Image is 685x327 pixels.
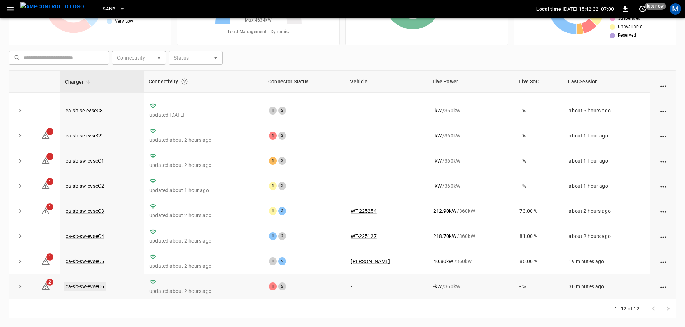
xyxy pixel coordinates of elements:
button: expand row [15,206,25,216]
td: 19 minutes ago [563,249,650,274]
td: - [345,274,427,299]
th: Last Session [563,71,650,93]
div: 1 [269,282,277,290]
div: action cell options [659,157,668,164]
p: - kW [433,132,442,139]
p: updated [DATE] [149,111,257,118]
span: 2 [46,279,53,286]
div: 2 [278,207,286,215]
td: 81.00 % [514,224,563,249]
div: 1 [269,207,277,215]
p: updated about 2 hours ago [149,136,257,144]
span: 1 [46,128,53,135]
button: SanB [100,2,128,16]
th: Connector Status [263,71,345,93]
span: Max. 4634 kW [245,17,272,24]
a: 1 [41,132,50,138]
div: 2 [278,257,286,265]
td: about 2 hours ago [563,224,650,249]
a: 1 [41,158,50,163]
th: Live Power [428,71,514,93]
td: 86.00 % [514,249,563,274]
div: / 360 kW [433,157,508,164]
button: expand row [15,281,25,292]
p: Local time [536,5,561,13]
td: - [345,148,427,173]
div: / 360 kW [433,258,508,265]
p: - kW [433,157,442,164]
div: 2 [278,157,286,165]
p: 40.80 kW [433,258,453,265]
p: updated about 2 hours ago [149,162,257,169]
td: 73.00 % [514,198,563,224]
div: / 360 kW [433,207,508,215]
p: updated about 2 hours ago [149,237,257,244]
div: 2 [278,232,286,240]
td: about 5 hours ago [563,98,650,123]
a: ca-sb-sw-evseC6 [64,282,106,291]
div: 1 [269,157,277,165]
div: 1 [269,107,277,115]
a: 1 [41,258,50,264]
span: Reserved [618,32,636,39]
a: ca-sb-sw-evseC4 [66,233,104,239]
span: just now [645,3,666,10]
p: 218.70 kW [433,233,456,240]
div: 1 [269,232,277,240]
div: action cell options [659,233,668,240]
p: 1–12 of 12 [615,305,640,312]
td: - % [514,98,563,123]
button: expand row [15,155,25,166]
span: 1 [46,203,53,210]
p: 212.90 kW [433,207,456,215]
a: 1 [41,208,50,214]
a: [PERSON_NAME] [351,258,390,264]
td: - % [514,123,563,148]
p: updated about 1 hour ago [149,187,257,194]
td: - [345,98,427,123]
div: 2 [278,107,286,115]
div: profile-icon [670,3,681,15]
span: 1 [46,253,53,261]
td: - % [514,274,563,299]
p: updated about 2 hours ago [149,262,257,270]
a: WT-225254 [351,208,376,214]
div: 1 [269,182,277,190]
img: ampcontrol.io logo [20,2,84,11]
th: Vehicle [345,71,427,93]
div: action cell options [659,258,668,265]
button: expand row [15,231,25,242]
td: about 2 hours ago [563,198,650,224]
span: Unavailable [618,23,642,31]
td: - [345,173,427,198]
td: about 1 hour ago [563,173,650,198]
div: / 360 kW [433,132,508,139]
button: expand row [15,181,25,191]
a: ca-sb-se-evseC9 [66,133,103,139]
a: ca-sb-sw-evseC5 [66,258,104,264]
div: / 360 kW [433,283,508,290]
span: Load Management = Dynamic [228,28,289,36]
td: - % [514,173,563,198]
button: set refresh interval [637,3,648,15]
div: 2 [278,282,286,290]
div: 1 [269,257,277,265]
a: 1 [41,183,50,188]
button: expand row [15,130,25,141]
p: [DATE] 15:42:32 -07:00 [563,5,614,13]
button: expand row [15,105,25,116]
div: / 360 kW [433,107,508,114]
td: - % [514,148,563,173]
span: Very Low [115,18,134,25]
button: expand row [15,256,25,267]
div: / 360 kW [433,233,508,240]
span: Charger [65,78,93,86]
div: 1 [269,132,277,140]
div: action cell options [659,132,668,139]
div: / 360 kW [433,182,508,190]
a: ca-sb-se-evseC8 [66,108,103,113]
p: - kW [433,182,442,190]
span: 1 [46,178,53,185]
td: 30 minutes ago [563,274,650,299]
a: ca-sb-sw-evseC2 [66,183,104,189]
